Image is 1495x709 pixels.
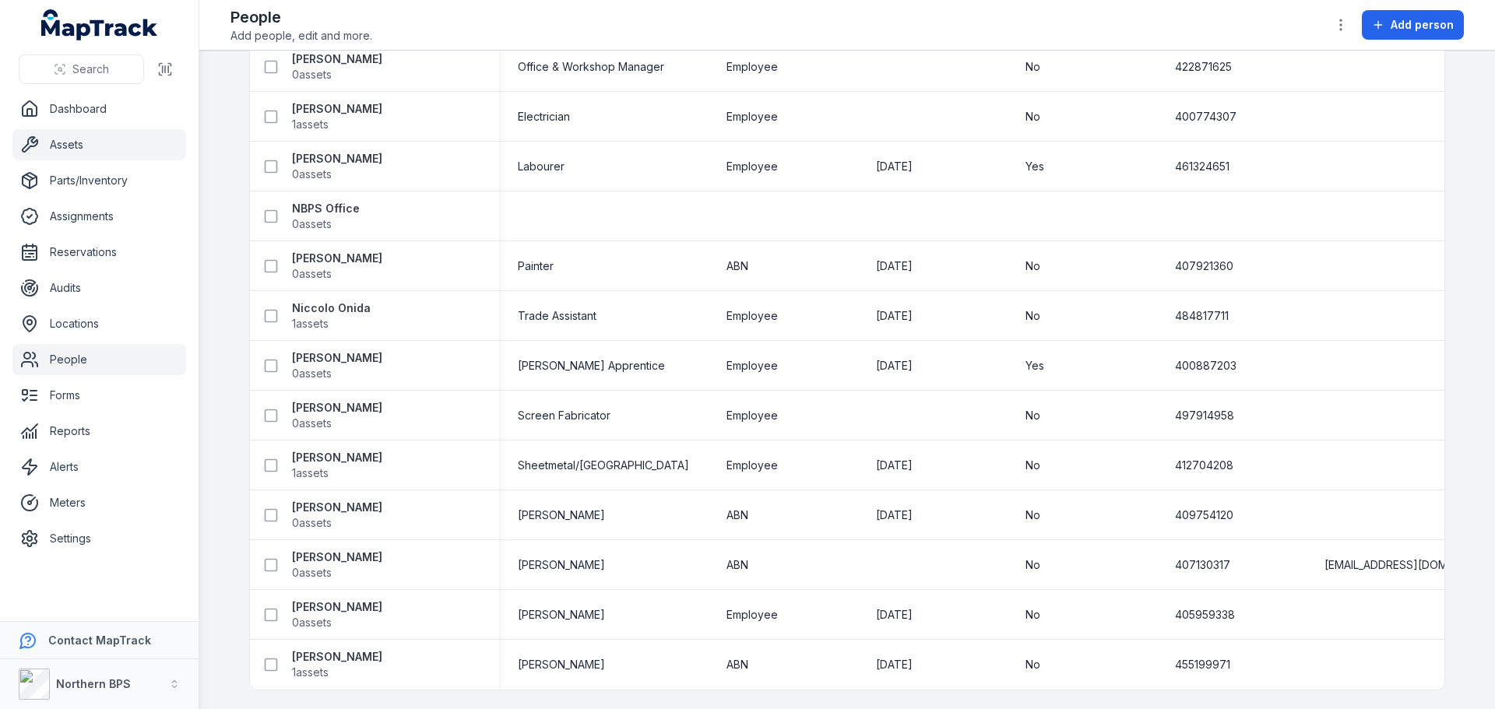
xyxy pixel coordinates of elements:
span: Yes [1025,159,1044,174]
a: Parts/Inventory [12,165,186,196]
strong: [PERSON_NAME] [292,51,382,67]
span: ABN [726,258,748,274]
a: [PERSON_NAME]0assets [292,500,382,531]
span: 0 assets [292,565,332,581]
time: 01/01/2024, 9:30:00 am [876,458,913,473]
span: 412704208 [1175,458,1233,473]
span: 0 assets [292,216,332,232]
span: [PERSON_NAME] Apprentice [518,358,665,374]
strong: [PERSON_NAME] [292,400,382,416]
span: Employee [726,59,778,75]
strong: [PERSON_NAME] [292,251,382,266]
span: [DATE] [876,458,913,472]
span: 1 assets [292,316,329,332]
strong: [PERSON_NAME] [292,350,382,366]
span: No [1025,657,1040,672]
a: MapTrack [41,9,158,40]
span: No [1025,59,1040,75]
span: Add people, edit and more. [230,28,372,44]
span: No [1025,557,1040,573]
span: Office & Workshop Manager [518,59,664,75]
span: 409754120 [1175,507,1233,523]
a: Settings [12,523,186,554]
time: 01/07/2025, 9:30:00 am [876,358,913,374]
strong: [PERSON_NAME] [292,101,382,117]
span: [DATE] [876,359,913,372]
strong: [PERSON_NAME] [292,549,382,565]
strong: [PERSON_NAME] [292,151,382,167]
span: Employee [726,358,778,374]
a: [PERSON_NAME]0assets [292,151,382,182]
span: [DATE] [876,309,913,322]
strong: NBPS Office [292,201,360,216]
strong: [PERSON_NAME] [292,599,382,615]
time: 08/06/2025, 9:30:00 am [876,159,913,174]
a: [PERSON_NAME]0assets [292,599,382,630]
span: 461324651 [1175,159,1229,174]
strong: [PERSON_NAME] [292,450,382,465]
a: Assignments [12,201,186,232]
span: No [1025,258,1040,274]
a: Assets [12,129,186,160]
span: 407921360 [1175,258,1233,274]
span: 0 assets [292,366,332,381]
a: [PERSON_NAME]0assets [292,400,382,431]
span: 405959338 [1175,607,1235,623]
span: 0 assets [292,615,332,630]
a: Locations [12,308,186,339]
a: [PERSON_NAME]1assets [292,101,382,132]
span: Employee [726,408,778,423]
span: 422871625 [1175,59,1232,75]
span: Employee [726,458,778,473]
a: [PERSON_NAME]0assets [292,51,382,82]
span: Electrician [518,109,570,125]
time: 06/04/2024, 9:30:00 am [876,607,913,623]
button: Add person [1362,10,1464,40]
span: No [1025,458,1040,473]
span: ABN [726,507,748,523]
a: Alerts [12,451,186,483]
strong: [PERSON_NAME] [292,649,382,665]
a: Meters [12,487,186,518]
span: Yes [1025,358,1044,374]
span: 400887203 [1175,358,1236,374]
span: [PERSON_NAME] [518,507,605,523]
span: No [1025,507,1040,523]
time: 03/10/2021, 9:30:00 am [876,657,913,672]
span: [PERSON_NAME] [518,557,605,573]
span: [DATE] [876,608,913,621]
span: [PERSON_NAME] [518,657,605,672]
span: Screen Fabricator [518,408,610,423]
span: 0 assets [292,67,332,82]
span: 455199971 [1175,657,1230,672]
span: ABN [726,657,748,672]
span: ABN [726,557,748,573]
span: 1 assets [292,665,329,680]
span: 0 assets [292,167,332,182]
span: 0 assets [292,515,332,531]
span: [DATE] [876,508,913,521]
span: Labourer [518,159,565,174]
span: No [1025,607,1040,623]
a: [PERSON_NAME]0assets [292,251,382,282]
a: NBPS Office0assets [292,201,360,232]
span: No [1025,408,1040,423]
span: Trade Assistant [518,308,596,324]
a: Forms [12,380,186,411]
a: [PERSON_NAME]1assets [292,649,382,680]
span: Employee [726,159,778,174]
strong: Northern BPS [56,677,131,690]
span: [DATE] [876,160,913,173]
span: 0 assets [292,416,332,431]
strong: Niccolo Onida [292,300,371,316]
a: People [12,344,186,375]
strong: Contact MapTrack [48,634,151,647]
a: Audits [12,272,186,304]
span: Employee [726,109,778,125]
span: [PERSON_NAME] [518,607,605,623]
span: 1 assets [292,117,329,132]
span: 400774307 [1175,109,1236,125]
span: Search [72,61,109,77]
span: [DATE] [876,259,913,272]
span: 407130317 [1175,557,1230,573]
